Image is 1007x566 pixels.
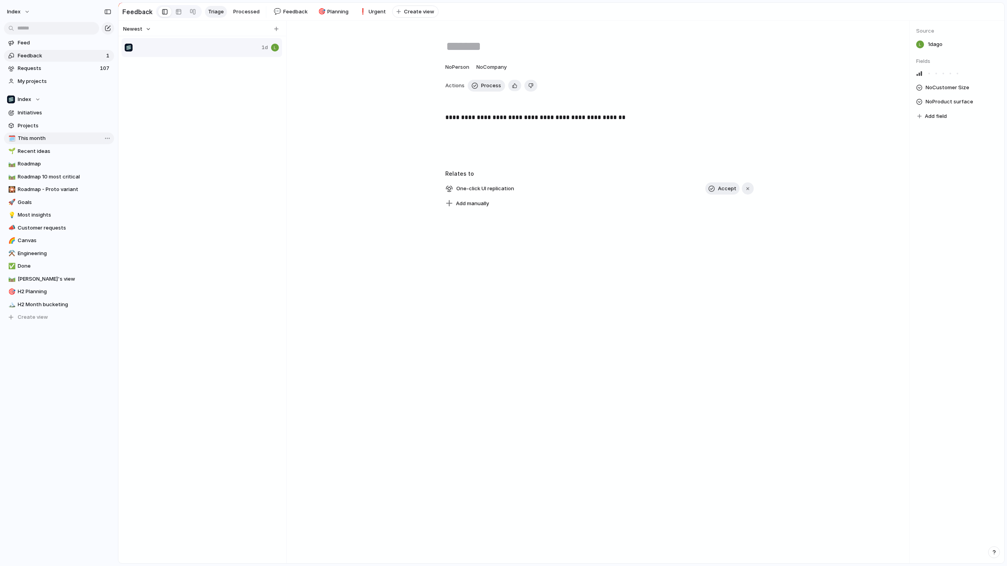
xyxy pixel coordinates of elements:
span: Done [18,262,111,270]
span: Triage [208,8,224,16]
span: Roadmap 10 most critical [18,173,111,181]
a: 🌈Canvas [4,235,114,246]
span: Engineering [18,250,111,257]
span: My projects [18,77,111,85]
div: ✅ [8,262,14,271]
span: Feedback [18,52,104,60]
a: Projects [4,120,114,132]
a: 📣Customer requests [4,222,114,234]
button: 📣 [7,224,15,232]
button: 🏔️ [7,301,15,309]
a: 🏔️H2 Month bucketing [4,299,114,311]
button: ✅ [7,262,15,270]
div: 🛤️ [8,160,14,169]
span: This month [18,134,111,142]
a: ✅Done [4,260,114,272]
span: Goals [18,198,111,206]
a: 🎇Roadmap - Proto variant [4,184,114,195]
button: 🎯 [7,288,15,296]
button: 🛤️ [7,275,15,283]
a: ⚒️Engineering [4,248,114,259]
div: 🎯 [8,287,14,296]
button: NoCompany [474,61,509,74]
div: 🎇 [8,185,14,194]
button: 🎇 [7,186,15,193]
div: 🏔️ [8,300,14,309]
div: 🌱Recent ideas [4,145,114,157]
span: Source [916,27,998,35]
span: Add field [925,112,947,120]
span: H2 Month bucketing [18,301,111,309]
span: No Customer Size [926,83,969,92]
button: Process [468,80,505,92]
span: One-click UI replication [454,183,516,194]
span: 107 [100,64,111,72]
div: 🗓️ [8,134,14,143]
button: Add manually [443,198,492,209]
button: 🗓️ [7,134,15,142]
div: 💡 [8,211,14,220]
div: 🛤️ [8,172,14,181]
button: Accept [705,182,740,195]
div: 🌈 [8,236,14,245]
button: 🌈 [7,237,15,244]
button: Index [4,94,114,105]
button: NoPerson [443,61,471,74]
span: Most insights [18,211,111,219]
button: 🛤️ [7,160,15,168]
span: Planning [327,8,349,16]
span: Feedback [283,8,308,16]
button: 🛤️ [7,173,15,181]
span: Urgent [369,8,386,16]
div: 💬 [274,7,279,16]
span: 1d [262,44,268,51]
a: Triage [205,6,227,18]
span: Requests [18,64,98,72]
span: Projects [18,122,111,130]
a: Requests107 [4,62,114,74]
span: Customer requests [18,224,111,232]
button: 💬 [273,8,280,16]
div: 🚀 [8,198,14,207]
div: 🛤️Roadmap [4,158,114,170]
span: Initiatives [18,109,111,117]
span: Actions [445,82,465,90]
div: 📣 [8,223,14,232]
span: [PERSON_NAME]'s view [18,275,111,283]
a: ❗Urgent [355,6,389,18]
span: 1d ago [928,40,942,48]
span: No Person [445,64,469,70]
h3: Relates to [445,169,754,178]
span: Recent ideas [18,147,111,155]
button: Create view [392,6,439,18]
span: Create view [18,313,48,321]
a: 🎯H2 Planning [4,286,114,298]
span: Processed [233,8,260,16]
span: 1 [106,52,111,60]
a: 🗓️This month [4,132,114,144]
button: Add field [916,111,948,121]
div: 🎯 [318,7,324,16]
a: 💬Feedback [269,6,311,18]
button: Newest [122,24,152,34]
a: 🛤️[PERSON_NAME]'s view [4,273,114,285]
div: 🎯Planning [314,6,352,18]
div: 🛤️ [8,274,14,283]
a: 🚀Goals [4,197,114,208]
a: My projects [4,75,114,87]
span: Canvas [18,237,111,244]
button: Index [4,6,34,18]
div: 🌱 [8,147,14,156]
a: Feed [4,37,114,49]
button: 🌱 [7,147,15,155]
a: 💡Most insights [4,209,114,221]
